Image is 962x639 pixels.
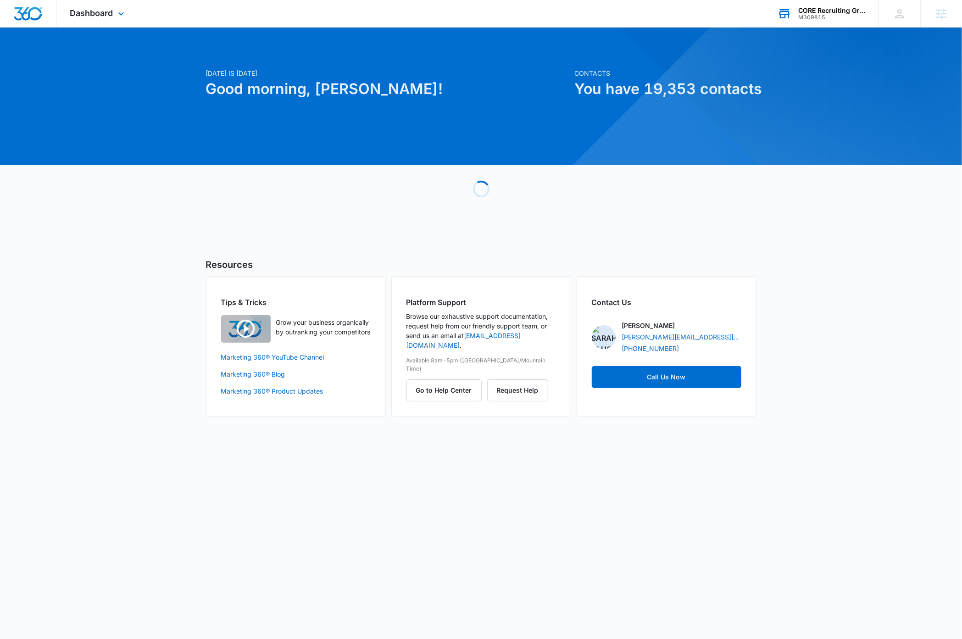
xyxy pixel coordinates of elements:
[206,258,756,272] h5: Resources
[575,68,756,78] p: Contacts
[798,14,865,21] div: account id
[622,344,679,353] a: [PHONE_NUMBER]
[406,356,556,373] p: Available 8am-5pm ([GEOGRAPHIC_DATA]/Mountain Time)
[592,366,741,388] a: Call Us Now
[206,78,569,100] h1: Good morning, [PERSON_NAME]!
[406,311,556,350] p: Browse our exhaustive support documentation, request help from our friendly support team, or send...
[487,386,548,394] a: Request Help
[592,297,741,308] h2: Contact Us
[622,332,741,342] a: [PERSON_NAME][EMAIL_ADDRESS][PERSON_NAME][DOMAIN_NAME]
[575,78,756,100] h1: You have 19,353 contacts
[221,369,371,379] a: Marketing 360® Blog
[487,379,548,401] button: Request Help
[798,7,865,14] div: account name
[406,379,482,401] button: Go to Help Center
[276,317,371,337] p: Grow your business organically by outranking your competitors
[221,297,371,308] h2: Tips & Tricks
[406,297,556,308] h2: Platform Support
[206,68,569,78] p: [DATE] is [DATE]
[221,315,271,343] img: Quick Overview Video
[406,386,487,394] a: Go to Help Center
[70,8,113,18] span: Dashboard
[592,325,616,349] img: Sarah Gluchacki
[622,321,675,330] p: [PERSON_NAME]
[221,386,371,396] a: Marketing 360® Product Updates
[221,352,371,362] a: Marketing 360® YouTube Channel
